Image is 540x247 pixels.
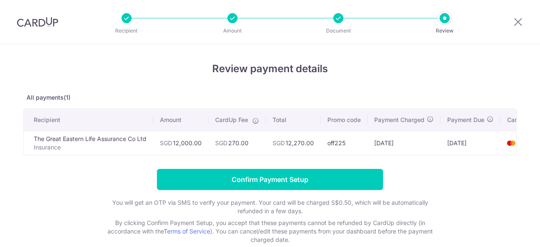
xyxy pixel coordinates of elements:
[266,109,321,131] th: Total
[208,131,266,155] td: 270.00
[503,138,520,148] img: <span class="translation_missing" title="translation missing: en.account_steps.new_confirm_form.b...
[413,27,476,35] p: Review
[160,139,172,147] span: SGD
[273,139,285,147] span: SGD
[266,131,321,155] td: 12,270.00
[215,116,248,124] span: CardUp Fee
[157,169,383,190] input: Confirm Payment Setup
[101,198,439,215] p: You will get an OTP via SMS to verify your payment. Your card will be charged S$0.50, which will ...
[24,131,153,155] td: The Great Eastern Life Assurance Co Ltd
[17,17,58,27] img: CardUp
[447,116,484,124] span: Payment Due
[486,222,532,243] iframe: Opens a widget where you can find more information
[367,131,440,155] td: [DATE]
[374,116,424,124] span: Payment Charged
[101,219,439,244] p: By clicking Confirm Payment Setup, you accept that these payments cannot be refunded by CardUp di...
[23,93,517,102] p: All payments(1)
[95,27,158,35] p: Recipient
[307,27,370,35] p: Document
[321,109,367,131] th: Promo code
[215,139,227,147] span: SGD
[440,131,500,155] td: [DATE]
[201,27,264,35] p: Amount
[153,109,208,131] th: Amount
[164,228,210,235] a: Terms of Service
[23,61,517,76] h4: Review payment details
[153,131,208,155] td: 12,000.00
[24,109,153,131] th: Recipient
[321,131,367,155] td: off225
[34,143,146,152] p: Insurance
